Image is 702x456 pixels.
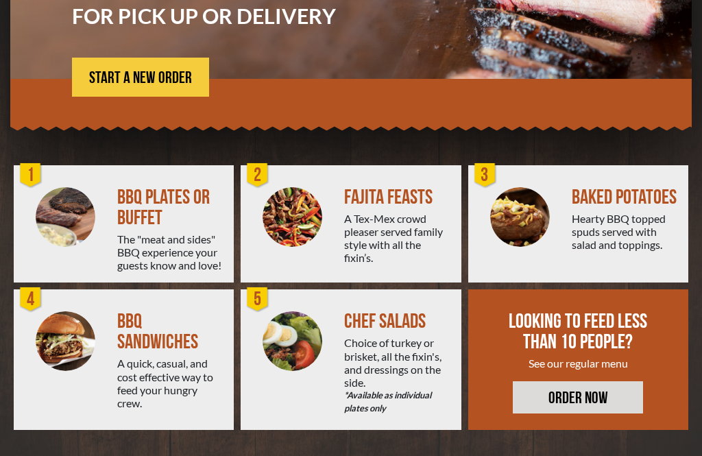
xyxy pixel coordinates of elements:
[344,336,450,415] div: Choice of turkey or brisket, all the fixin's, and dressings on the side.
[244,286,271,313] div: 5
[117,311,223,352] div: BBQ SANDWICHES
[244,162,271,189] div: 2
[513,381,643,413] a: ORDER NOW
[117,232,223,272] div: The "meat and sides" BBQ experience your guests know and love!
[572,212,677,252] div: Hearty BBQ topped spuds served with salad and toppings.
[263,187,322,247] img: PEJ-Fajitas.png
[117,357,223,409] div: A quick, casual, and cost effective way to feed your hungry crew.
[344,311,450,332] div: CHEF SALADS
[17,286,45,313] div: 4
[89,70,192,86] span: START A NEW ORDER
[344,212,450,265] div: A Tex-Mex crowd pleaser served family style with all the fixin’s.
[72,58,209,97] a: START A NEW ORDER
[36,187,95,247] img: PEJ-BBQ-Buffet.png
[17,162,45,189] div: 1
[36,311,95,371] img: PEJ-BBQ-Sandwich.png
[117,187,223,228] div: BBQ PLATES OR BUFFET
[472,162,499,189] div: 3
[263,311,322,371] img: Salad-Circle.png
[72,5,657,26] h3: FOR PICK UP OR DELIVERY
[572,187,677,208] div: BAKED POTATOES
[344,389,450,415] em: *Available as individual plates only
[344,187,450,208] div: FAJITA FEASTS
[509,311,648,352] div: LOOKING TO FEED LESS THAN 10 PEOPLE?
[490,187,550,247] img: PEJ-Baked-Potato.png
[509,357,648,370] div: See our regular menu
